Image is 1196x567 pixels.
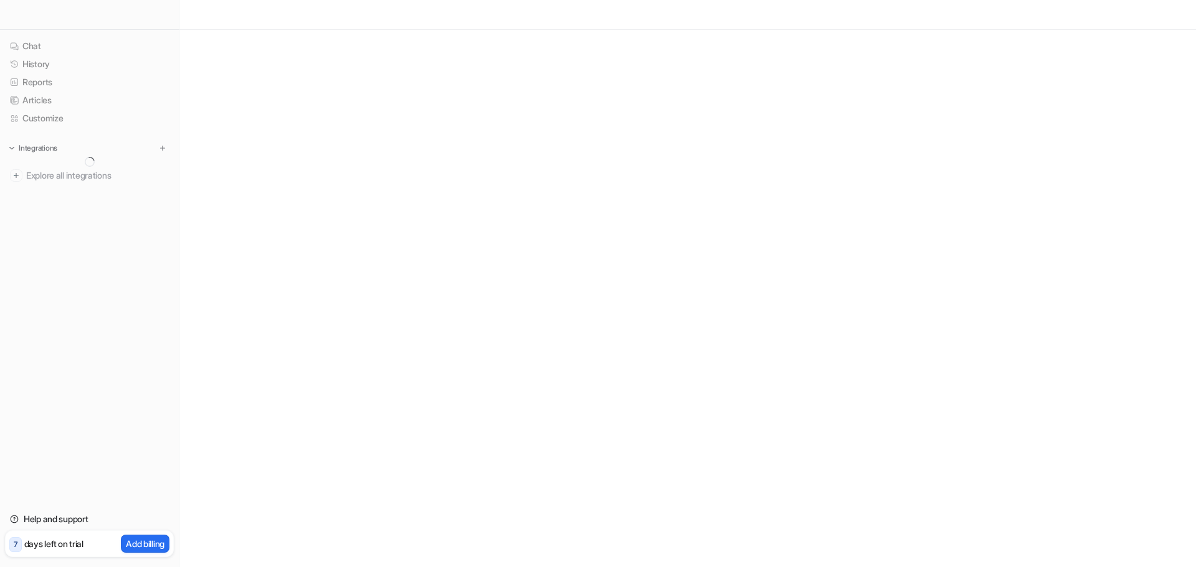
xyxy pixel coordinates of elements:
[5,91,174,109] a: Articles
[5,37,174,55] a: Chat
[5,142,61,154] button: Integrations
[26,166,169,185] span: Explore all integrations
[24,537,83,550] p: days left on trial
[121,535,169,553] button: Add billing
[5,110,174,127] a: Customize
[5,167,174,184] a: Explore all integrations
[5,55,174,73] a: History
[5,73,174,91] a: Reports
[19,143,57,153] p: Integrations
[158,144,167,152] img: menu_add.svg
[126,537,164,550] p: Add billing
[5,510,174,528] a: Help and support
[7,144,16,152] img: expand menu
[10,169,22,182] img: explore all integrations
[14,539,17,550] p: 7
